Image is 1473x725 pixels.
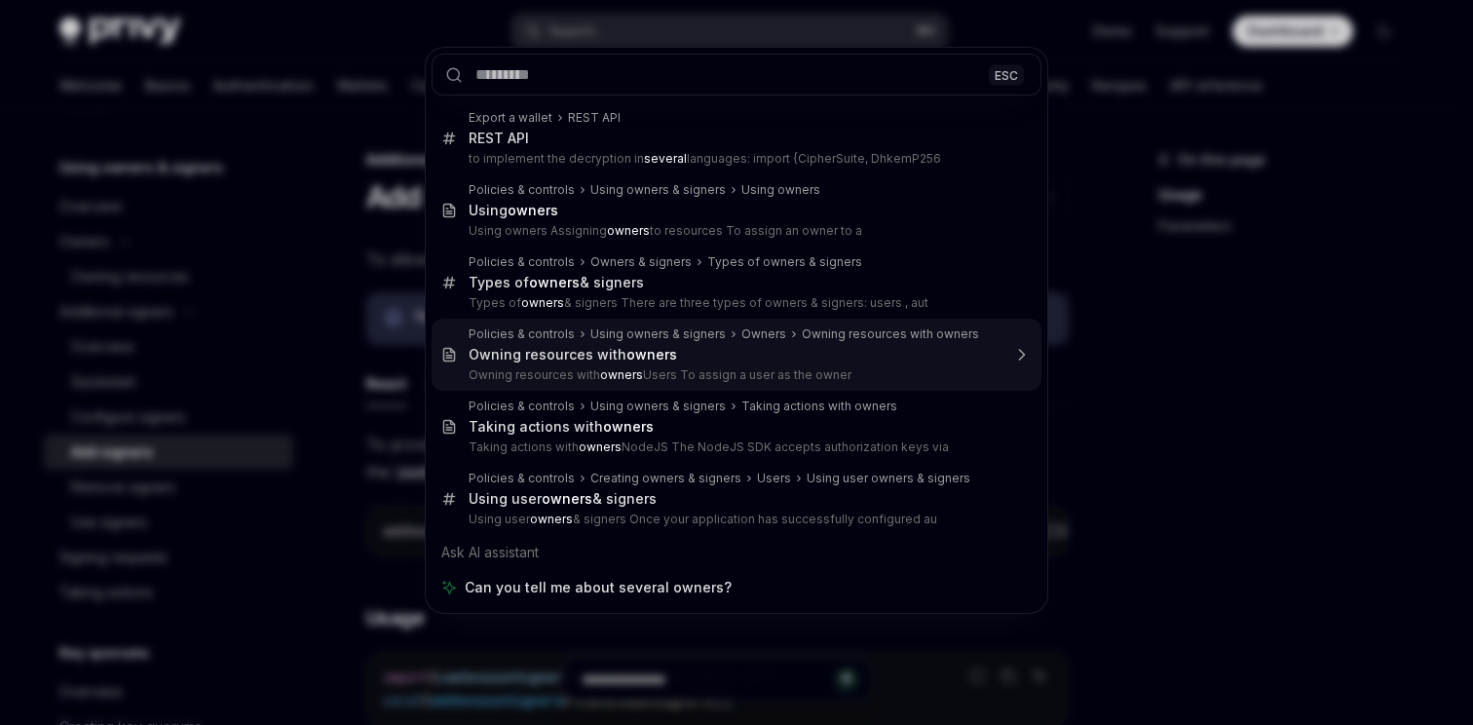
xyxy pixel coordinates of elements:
b: owners [600,367,643,382]
div: Using owners & signers [590,326,726,342]
b: owners [542,490,592,507]
b: owners [607,223,650,238]
div: Owners & signers [590,254,692,270]
b: owners [508,202,558,218]
div: Using user & signers [469,490,657,508]
div: Policies & controls [469,326,575,342]
div: Ask AI assistant [432,535,1041,570]
b: owners [530,512,573,526]
div: Owners [741,326,786,342]
p: Owning resources with Users To assign a user as the owner [469,367,1001,383]
div: Policies & controls [469,399,575,414]
div: REST API [469,130,529,147]
div: ESC [989,64,1024,85]
div: Users [757,471,791,486]
div: Creating owners & signers [590,471,741,486]
b: owners [529,274,580,290]
b: several [644,151,687,166]
b: owners [521,295,564,310]
div: Taking actions with owners [741,399,897,414]
div: Types of owners & signers [707,254,862,270]
span: Can you tell me about several owners? [465,578,732,597]
p: Types of & signers There are three types of owners & signers: users , aut [469,295,1001,311]
div: Using owners [741,182,820,198]
div: Owning resources with [469,346,677,363]
div: Owning resources with owners [802,326,979,342]
b: owners [626,346,677,362]
div: Policies & controls [469,471,575,486]
div: Taking actions with [469,418,654,436]
b: owners [579,439,622,454]
div: Using owners & signers [590,182,726,198]
p: Using user & signers Once your application has successfully configured au [469,512,1001,527]
div: Policies & controls [469,182,575,198]
p: Using owners Assigning to resources To assign an owner to a [469,223,1001,239]
p: Taking actions with NodeJS The NodeJS SDK accepts authorization keys via [469,439,1001,455]
div: Using owners & signers [590,399,726,414]
div: Export a wallet [469,110,552,126]
b: owners [603,418,654,435]
div: Types of & signers [469,274,644,291]
div: REST API [568,110,621,126]
div: Policies & controls [469,254,575,270]
div: Using [469,202,558,219]
p: to implement the decryption in languages: import {CipherSuite, DhkemP256 [469,151,1001,167]
div: Using user owners & signers [807,471,970,486]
